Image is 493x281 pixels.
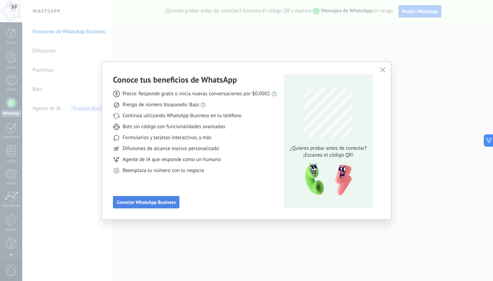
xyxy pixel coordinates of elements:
[123,112,241,119] span: Continúa utilizando WhatsApp Business en tu teléfono
[123,134,211,141] span: Formularios y tarjetas interactivas, y más
[117,200,176,205] span: Conectar WhatsApp Business
[123,123,225,130] span: Bots sin código con funcionalidades avanzadas
[123,101,199,108] span: Riesgo de número bloqueado: Bajo
[123,156,221,163] span: Agente de IA que responde como un humano
[123,90,270,97] span: Precio: Responde gratis o inicia nuevas conversaciones por $0.0002
[288,152,369,159] span: ¡Escanea el código QR!
[299,161,353,198] img: qr-pic-1x.png
[288,145,369,152] span: ¿Quieres probar antes de conectar?
[123,145,219,152] span: Difusiones de alcance masivo personalizado
[113,74,237,85] h3: Conoce tus beneficios de WhatsApp
[123,167,204,174] span: Reemplaza tu número con tu negocio
[113,196,179,208] button: Conectar WhatsApp Business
